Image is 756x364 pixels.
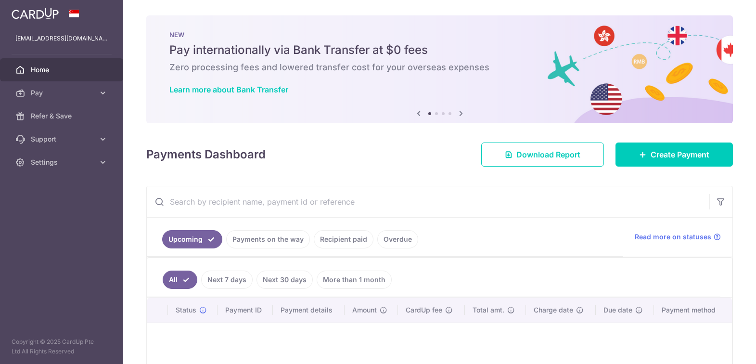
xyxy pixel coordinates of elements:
a: Payments on the way [226,230,310,248]
th: Payment details [273,298,345,323]
a: Learn more about Bank Transfer [169,85,288,94]
h4: Payments Dashboard [146,146,266,163]
span: Total amt. [473,305,504,315]
input: Search by recipient name, payment id or reference [147,186,709,217]
span: Charge date [534,305,573,315]
img: CardUp [12,8,59,19]
th: Payment ID [218,298,273,323]
span: Amount [352,305,377,315]
span: CardUp fee [406,305,442,315]
a: Next 30 days [256,271,313,289]
span: Read more on statuses [635,232,711,242]
a: Recipient paid [314,230,373,248]
p: NEW [169,31,710,39]
span: Settings [31,157,94,167]
a: Upcoming [162,230,222,248]
span: Due date [603,305,632,315]
a: More than 1 month [317,271,392,289]
a: Download Report [481,143,604,167]
p: [EMAIL_ADDRESS][DOMAIN_NAME] [15,34,108,43]
span: Create Payment [651,149,709,160]
a: Create Payment [615,143,733,167]
span: Pay [31,88,94,98]
span: Support [31,134,94,144]
th: Payment method [654,298,732,323]
img: Bank transfer banner [146,15,733,123]
h6: Zero processing fees and lowered transfer cost for your overseas expenses [169,62,710,73]
span: Status [176,305,196,315]
a: All [163,271,197,289]
span: Refer & Save [31,111,94,121]
a: Next 7 days [201,271,253,289]
span: Home [31,65,94,75]
a: Read more on statuses [635,232,721,242]
h5: Pay internationally via Bank Transfer at $0 fees [169,42,710,58]
span: Download Report [516,149,580,160]
a: Overdue [377,230,418,248]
